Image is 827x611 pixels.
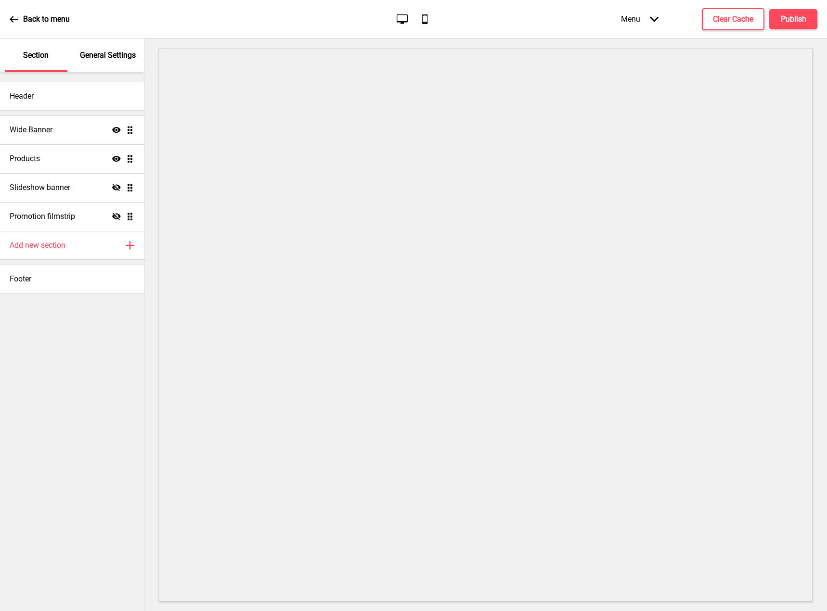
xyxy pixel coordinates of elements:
h4: Publish [781,14,806,25]
p: Back to menu [23,14,70,25]
a: Back to menu [10,6,70,32]
h4: Clear Cache [713,14,753,25]
div: Menu [611,5,668,33]
h4: Wide Banner [10,125,52,135]
p: Section [23,50,49,61]
h4: Promotion filmstrip [10,211,75,222]
h4: Add new section [10,240,65,251]
button: Clear Cache [702,8,764,30]
h4: Header [10,91,34,102]
h4: Slideshow banner [10,182,70,193]
p: General Settings [80,50,136,61]
h4: Products [10,153,40,164]
button: Publish [769,9,817,29]
h4: Footer [10,274,31,284]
